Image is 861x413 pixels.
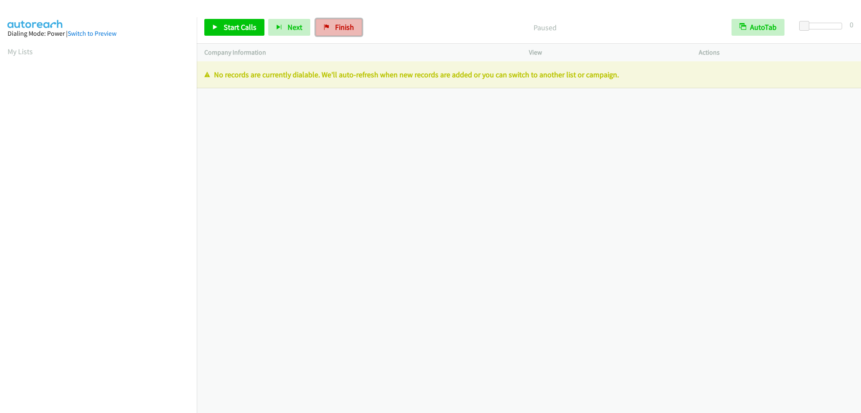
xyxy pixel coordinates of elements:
a: Finish [316,19,362,36]
span: Next [288,22,302,32]
p: View [529,47,684,58]
div: 0 [850,19,853,30]
div: Delay between calls (in seconds) [803,23,842,29]
p: No records are currently dialable. We'll auto-refresh when new records are added or you can switc... [204,69,853,80]
a: Switch to Preview [68,29,116,37]
span: Finish [335,22,354,32]
span: Start Calls [224,22,256,32]
p: Paused [373,22,716,33]
p: Company Information [204,47,514,58]
button: AutoTab [732,19,784,36]
button: Next [268,19,310,36]
a: Start Calls [204,19,264,36]
a: My Lists [8,47,33,56]
div: Dialing Mode: Power | [8,29,189,39]
p: Actions [699,47,853,58]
